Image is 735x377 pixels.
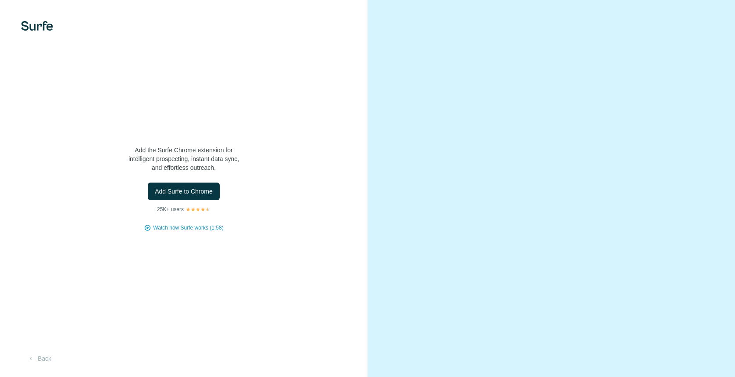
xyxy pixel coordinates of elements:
[96,146,271,172] p: Add the Surfe Chrome extension for intelligent prospecting, instant data sync, and effortless out...
[96,104,271,139] h1: Let’s bring Surfe to your LinkedIn
[155,187,213,196] span: Add Surfe to Chrome
[153,224,223,232] button: Watch how Surfe works (1:58)
[21,21,53,31] img: Surfe's logo
[157,205,184,213] p: 25K+ users
[21,351,57,366] button: Back
[186,207,211,212] img: Rating Stars
[148,183,220,200] button: Add Surfe to Chrome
